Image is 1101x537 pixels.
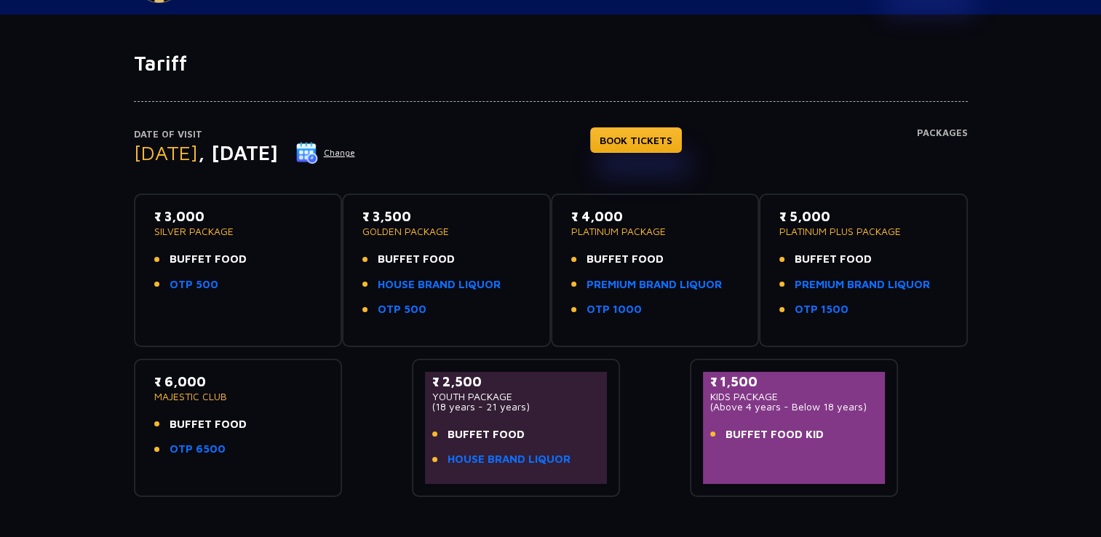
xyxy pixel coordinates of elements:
[170,416,247,433] span: BUFFET FOOD
[134,127,356,142] p: Date of Visit
[154,207,322,226] p: ₹ 3,000
[432,372,600,391] p: ₹ 2,500
[571,226,739,236] p: PLATINUM PACKAGE
[448,451,571,468] a: HOUSE BRAND LIQUOR
[295,141,356,164] button: Change
[378,301,426,318] a: OTP 500
[795,301,848,318] a: OTP 1500
[710,402,878,412] p: (Above 4 years - Below 18 years)
[726,426,824,443] span: BUFFET FOOD KID
[378,251,455,268] span: BUFFET FOOD
[571,207,739,226] p: ₹ 4,000
[362,207,530,226] p: ₹ 3,500
[710,391,878,402] p: KIDS PACKAGE
[917,127,968,180] h4: Packages
[587,251,664,268] span: BUFFET FOOD
[170,441,226,458] a: OTP 6500
[779,207,947,226] p: ₹ 5,000
[448,426,525,443] span: BUFFET FOOD
[154,391,322,402] p: MAJESTIC CLUB
[134,51,968,76] h1: Tariff
[154,372,322,391] p: ₹ 6,000
[590,127,682,153] a: BOOK TICKETS
[170,251,247,268] span: BUFFET FOOD
[134,140,198,164] span: [DATE]
[587,277,722,293] a: PREMIUM BRAND LIQUOR
[170,277,218,293] a: OTP 500
[154,226,322,236] p: SILVER PACKAGE
[362,226,530,236] p: GOLDEN PACKAGE
[378,277,501,293] a: HOUSE BRAND LIQUOR
[587,301,642,318] a: OTP 1000
[432,391,600,402] p: YOUTH PACKAGE
[779,226,947,236] p: PLATINUM PLUS PACKAGE
[710,372,878,391] p: ₹ 1,500
[198,140,278,164] span: , [DATE]
[432,402,600,412] p: (18 years - 21 years)
[795,251,872,268] span: BUFFET FOOD
[795,277,930,293] a: PREMIUM BRAND LIQUOR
